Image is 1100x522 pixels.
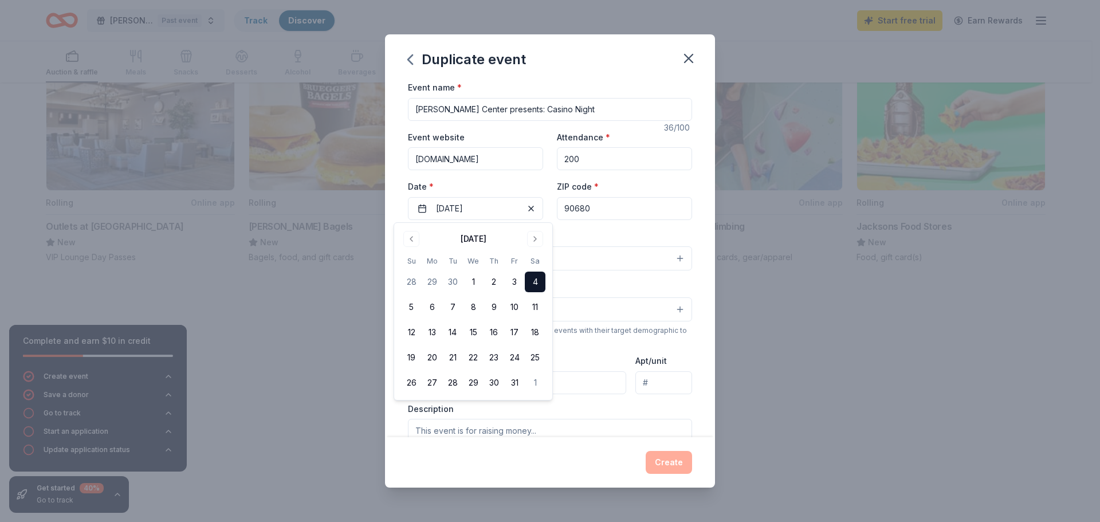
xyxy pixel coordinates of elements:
button: 6 [422,297,442,317]
input: https://www... [408,147,543,170]
input: # [635,371,692,394]
button: 18 [525,322,545,343]
label: Event website [408,132,465,143]
th: Sunday [401,255,422,267]
button: 12 [401,322,422,343]
button: 16 [484,322,504,343]
button: 9 [484,297,504,317]
button: 27 [422,372,442,393]
button: 23 [484,347,504,368]
button: 1 [525,372,545,393]
button: 17 [504,322,525,343]
label: ZIP code [557,181,599,193]
input: 12345 (U.S. only) [557,197,692,220]
button: 14 [442,322,463,343]
button: 30 [484,372,504,393]
button: 22 [463,347,484,368]
button: 25 [525,347,545,368]
th: Friday [504,255,525,267]
button: 7 [442,297,463,317]
button: 15 [463,322,484,343]
label: Attendance [557,132,610,143]
button: 28 [442,372,463,393]
input: 20 [557,147,692,170]
button: 24 [504,347,525,368]
div: 36 /100 [664,121,692,135]
th: Saturday [525,255,545,267]
button: 13 [422,322,442,343]
input: Spring Fundraiser [408,98,692,121]
button: Go to previous month [403,231,419,247]
div: [DATE] [461,232,486,246]
label: Description [408,403,454,415]
button: 29 [422,272,442,292]
button: 31 [504,372,525,393]
button: 3 [504,272,525,292]
button: 20 [422,347,442,368]
button: 8 [463,297,484,317]
div: Duplicate event [408,50,526,69]
button: 1 [463,272,484,292]
th: Wednesday [463,255,484,267]
button: 28 [401,272,422,292]
button: 4 [525,272,545,292]
button: 10 [504,297,525,317]
button: 26 [401,372,422,393]
label: Apt/unit [635,355,667,367]
button: [DATE] [408,197,543,220]
button: 29 [463,372,484,393]
button: 11 [525,297,545,317]
label: Date [408,181,543,193]
button: 30 [442,272,463,292]
button: 21 [442,347,463,368]
button: Go to next month [527,231,543,247]
th: Tuesday [442,255,463,267]
th: Monday [422,255,442,267]
button: 19 [401,347,422,368]
button: 2 [484,272,504,292]
button: 5 [401,297,422,317]
th: Thursday [484,255,504,267]
label: Event name [408,82,462,93]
